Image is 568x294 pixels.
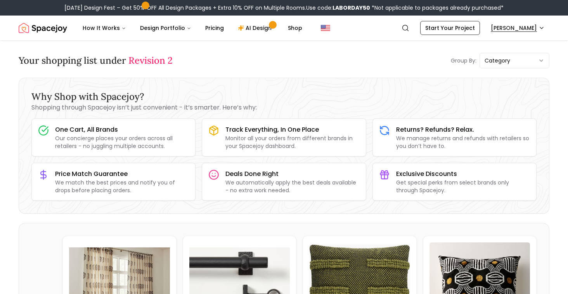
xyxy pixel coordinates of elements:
a: Spacejoy [19,20,67,36]
span: Use code: [306,4,370,12]
a: Pricing [199,20,230,36]
h3: Your shopping list under [19,54,173,67]
p: Shopping through Spacejoy isn’t just convenient - it’s smarter. Here’s why: [31,103,537,112]
h3: Deals Done Right [225,169,359,179]
button: How It Works [76,20,132,36]
p: We match the best prices and notify you of drops before placing orders. [55,179,189,194]
img: United States [321,23,330,33]
b: LABORDAY50 [332,4,370,12]
button: Design Portfolio [134,20,197,36]
p: Our concierge places your orders across all retailers - no juggling multiple accounts. [55,134,189,150]
nav: Main [76,20,308,36]
h3: Exclusive Discounts [396,169,530,179]
nav: Global [19,16,549,40]
h3: Price Match Guarantee [55,169,189,179]
h3: Why Shop with Spacejoy? [31,90,537,103]
p: We automatically apply the best deals available - no extra work needed. [225,179,359,194]
p: Group By: [451,57,476,64]
a: Shop [282,20,308,36]
div: [DATE] Design Fest – Get 50% OFF All Design Packages + Extra 10% OFF on Multiple Rooms. [64,4,504,12]
a: AI Design [232,20,280,36]
img: Spacejoy Logo [19,20,67,36]
button: [PERSON_NAME] [486,21,549,35]
span: Revision 2 [128,54,173,66]
p: We manage returns and refunds with retailers so you don’t have to. [396,134,530,150]
p: Monitor all your orders from different brands in your Spacejoy dashboard. [225,134,359,150]
a: Start Your Project [420,21,480,35]
h3: One Cart, All Brands [55,125,189,134]
h3: Returns? Refunds? Relax. [396,125,530,134]
h3: Track Everything, In One Place [225,125,359,134]
span: *Not applicable to packages already purchased* [370,4,504,12]
p: Get special perks from select brands only through Spacejoy. [396,179,530,194]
